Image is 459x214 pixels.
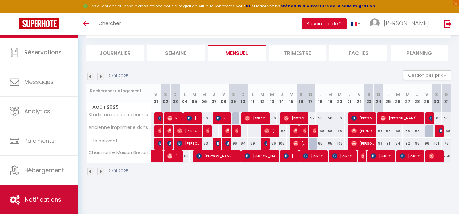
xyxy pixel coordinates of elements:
div: 98 [422,138,432,150]
abbr: M [396,91,400,97]
span: [PERSON_NAME] [196,150,238,162]
th: 10 [238,84,248,112]
span: [PERSON_NAME] [245,150,277,162]
div: 85 [316,138,325,150]
th: 06 [199,84,209,112]
span: [PERSON_NAME] [293,125,297,137]
span: [PERSON_NAME] [245,112,267,124]
span: sehame sawab [216,112,229,124]
span: [PERSON_NAME] [187,112,200,124]
th: 12 [257,84,267,112]
th: 23 [364,84,374,112]
span: Août 2025 [87,103,151,112]
div: 68 [277,125,287,137]
span: Messages [24,78,54,86]
th: 02 [161,84,170,112]
div: 101 [432,138,442,150]
span: [PERSON_NAME] [225,125,229,137]
span: Chercher [99,20,121,27]
span: Notifications [25,196,61,204]
th: 16 [296,84,306,112]
div: 83 [199,138,209,150]
li: Planning [391,45,448,61]
abbr: M [260,91,264,97]
div: 59 [199,112,209,124]
div: 319 [180,150,190,162]
div: 86 [267,138,277,150]
span: Studio unique au cœur historique de [GEOGRAPHIC_DATA] [88,112,152,117]
div: 68 [442,125,451,137]
span: [PERSON_NAME] [264,137,267,150]
abbr: M [270,91,274,97]
div: 57 [306,112,316,124]
div: 85 [325,138,335,150]
span: [PERSON_NAME] [158,137,161,150]
abbr: S [300,91,303,97]
abbr: S [367,91,370,97]
th: 26 [393,84,403,112]
abbr: S [435,91,438,97]
span: [PERSON_NAME]-Galesloot [177,137,200,150]
div: 95 [412,138,422,150]
div: 68 [383,125,393,137]
input: Rechercher un logement... [90,85,147,97]
span: [PERSON_NAME] [206,125,209,137]
li: Mensuel [208,45,266,61]
abbr: M [328,91,332,97]
p: Août 2025 [108,168,129,174]
abbr: V [358,91,360,97]
button: Gestion des prix [403,70,451,80]
span: Hébergement [24,166,64,174]
abbr: J [416,91,419,97]
span: [PERSON_NAME] [351,125,374,137]
img: Super Booking [19,18,59,29]
abbr: J [280,91,283,97]
img: logout [444,20,452,28]
th: 05 [190,84,199,112]
th: 08 [219,84,228,112]
span: [PERSON_NAME] [264,125,277,137]
abbr: D [173,91,177,97]
span: [PERSON_NAME] [235,125,238,137]
span: [PERSON_NAME] [284,112,306,124]
th: 07 [209,84,219,112]
span: [PERSON_NAME] [167,150,180,162]
abbr: D [241,91,245,97]
div: 58 [442,112,451,124]
th: 22 [354,84,364,112]
a: créneaux d'ouverture de la salle migration [280,3,375,9]
span: [PERSON_NAME] [381,112,422,124]
th: 03 [170,84,180,112]
div: 58 [316,112,325,124]
div: 250 [442,150,451,162]
span: [PERSON_NAME] [293,137,306,150]
th: 30 [432,84,442,112]
span: [PERSON_NAME] [313,125,316,137]
span: [PERSON_NAME] [PERSON_NAME] [PERSON_NAME] [284,150,297,162]
th: 27 [403,84,412,112]
li: Trimestre [269,45,326,61]
div: 92 [403,138,412,150]
th: 31 [442,84,451,112]
a: Chercher [94,13,126,35]
a: ... [PERSON_NAME] [365,13,437,35]
span: [PERSON_NAME] [225,137,229,150]
abbr: S [232,91,235,97]
span: [PERSON_NAME] [371,150,393,162]
th: 28 [412,84,422,112]
strong: ICI [246,3,252,9]
span: [PERSON_NAME] [351,112,374,124]
th: 24 [374,84,383,112]
div: 58 [325,112,335,124]
span: [PERSON_NAME] [351,137,374,150]
th: 17 [306,84,316,112]
div: 89 [248,138,257,150]
span: Charmante Maison Bretonne au [GEOGRAPHIC_DATA] [88,150,152,155]
div: 91 [383,138,393,150]
span: [PERSON_NAME] [384,19,429,27]
button: Ouvrir le widget de chat LiveChat [5,3,25,22]
abbr: L [387,91,389,97]
abbr: V [425,91,428,97]
li: Journalier [86,45,144,61]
